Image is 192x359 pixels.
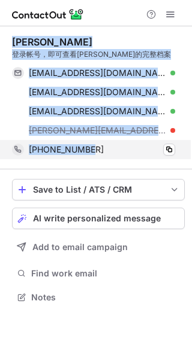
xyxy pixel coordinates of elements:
div: Save to List / ATS / CRM [33,185,164,194]
button: Notes [12,289,185,306]
span: Find work email [31,268,180,279]
button: save-profile-one-click [12,179,185,200]
img: ContactOut v5.3.10 [12,7,84,22]
span: Add to email campaign [32,242,128,252]
span: [EMAIL_ADDRESS][DOMAIN_NAME] [29,87,166,98]
div: 登录帐号，即可查看[PERSON_NAME]的完整档案 [12,49,185,60]
button: Add to email campaign [12,236,185,258]
span: Notes [31,292,180,303]
span: [EMAIL_ADDRESS][DOMAIN_NAME] [29,68,166,78]
span: [EMAIL_ADDRESS][DOMAIN_NAME] [29,106,166,117]
span: [PERSON_NAME][EMAIL_ADDRESS][DOMAIN_NAME] [29,125,166,136]
span: [PHONE_NUMBER] [29,144,104,155]
button: AI write personalized message [12,208,185,229]
span: AI write personalized message [33,214,161,223]
button: Find work email [12,265,185,282]
div: [PERSON_NAME] [12,36,92,48]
